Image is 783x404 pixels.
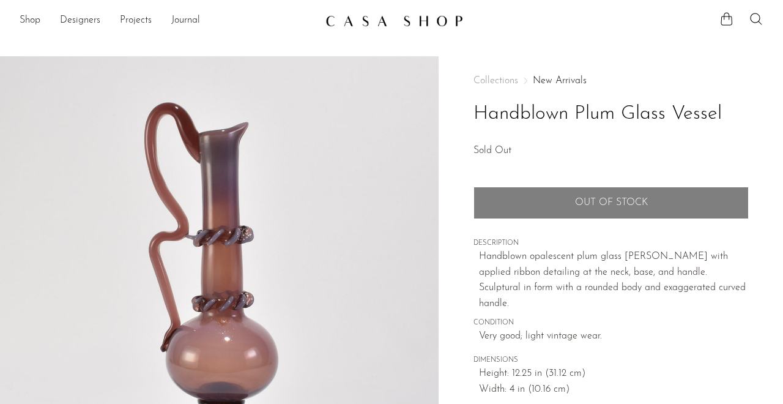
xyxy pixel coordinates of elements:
h1: Handblown Plum Glass Vessel [473,99,749,130]
span: DIMENSIONS [473,355,749,366]
span: Collections [473,76,518,86]
a: Shop [20,13,40,29]
a: New Arrivals [533,76,587,86]
nav: Desktop navigation [20,10,316,31]
a: Projects [120,13,152,29]
span: Width: 4 in (10.16 cm) [479,382,749,398]
span: DESCRIPTION [473,238,749,249]
nav: Breadcrumbs [473,76,749,86]
a: Journal [171,13,200,29]
button: Add to cart [473,187,749,219]
span: Sold Out [473,146,511,155]
span: Height: 12.25 in (31.12 cm) [479,366,749,382]
p: Handblown opalescent plum glass [PERSON_NAME] with applied ribbon detailing at the neck, base, an... [479,249,749,312]
ul: NEW HEADER MENU [20,10,316,31]
span: CONDITION [473,318,749,329]
span: Out of stock [575,197,648,209]
a: Designers [60,13,100,29]
span: Very good; light vintage wear. [479,329,749,345]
